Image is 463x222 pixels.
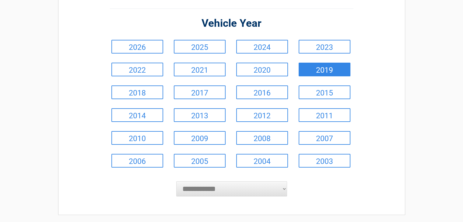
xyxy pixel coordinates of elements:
[174,131,226,145] a: 2009
[299,40,350,54] a: 2023
[236,63,288,76] a: 2020
[111,85,163,99] a: 2018
[111,131,163,145] a: 2010
[174,63,226,76] a: 2021
[174,154,226,168] a: 2005
[174,40,226,54] a: 2025
[110,16,353,31] h2: Vehicle Year
[174,108,226,122] a: 2013
[236,85,288,99] a: 2016
[111,154,163,168] a: 2006
[299,108,350,122] a: 2011
[299,154,350,168] a: 2003
[111,108,163,122] a: 2014
[236,154,288,168] a: 2004
[299,63,350,76] a: 2019
[236,131,288,145] a: 2008
[111,63,163,76] a: 2022
[299,131,350,145] a: 2007
[299,85,350,99] a: 2015
[236,108,288,122] a: 2012
[111,40,163,54] a: 2026
[174,85,226,99] a: 2017
[236,40,288,54] a: 2024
